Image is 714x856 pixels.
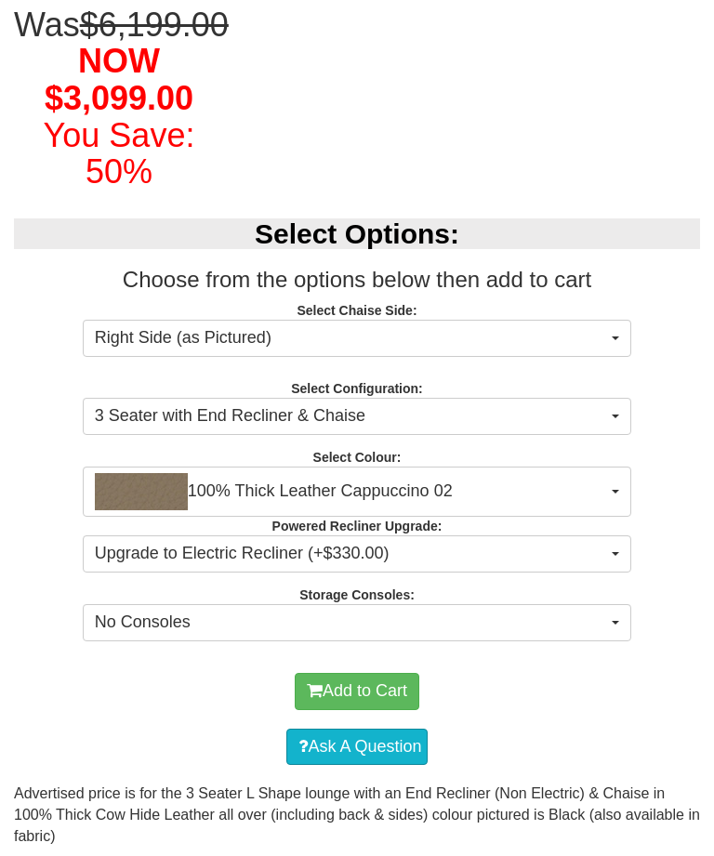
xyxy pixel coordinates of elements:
[299,588,415,603] strong: Storage Consoles:
[80,7,229,45] del: $6,199.00
[297,304,416,319] strong: Select Chaise Side:
[83,321,631,358] button: Right Side (as Pictured)
[295,674,419,711] button: Add to Cart
[83,605,631,642] button: No Consoles
[14,7,224,191] h1: Was
[95,612,607,636] span: No Consoles
[45,43,193,118] span: NOW $3,099.00
[14,269,700,293] h3: Choose from the options below then add to cart
[313,451,402,466] strong: Select Colour:
[83,468,631,518] button: 100% Thick Leather Cappuccino 02100% Thick Leather Cappuccino 02
[291,382,423,397] strong: Select Configuration:
[44,117,195,192] font: You Save: 50%
[255,219,459,250] b: Select Options:
[95,474,607,511] span: 100% Thick Leather Cappuccino 02
[95,474,188,511] img: 100% Thick Leather Cappuccino 02
[95,543,607,567] span: Upgrade to Electric Recliner (+$330.00)
[272,520,443,534] strong: Powered Recliner Upgrade:
[95,405,607,429] span: 3 Seater with End Recliner & Chaise
[95,327,607,351] span: Right Side (as Pictured)
[83,399,631,436] button: 3 Seater with End Recliner & Chaise
[286,730,427,767] a: Ask A Question
[83,536,631,573] button: Upgrade to Electric Recliner (+$330.00)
